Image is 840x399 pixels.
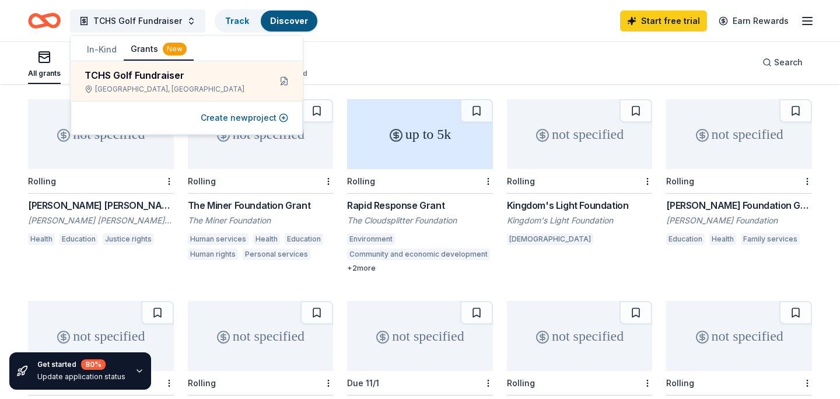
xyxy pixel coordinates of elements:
div: TCHS Golf Fundraiser [85,68,261,82]
div: Kingdom's Light Foundation [507,215,653,226]
div: Education [666,233,705,245]
div: Environment [347,233,395,245]
div: not specified [28,301,174,371]
div: [PERSON_NAME] Foundation [666,215,812,226]
button: TrackDiscover [215,9,318,33]
div: Rolling [28,176,56,186]
div: Education [60,233,98,245]
div: not specified [188,301,334,371]
div: New [163,43,187,55]
div: Human services [188,233,249,245]
div: not specified [666,99,812,169]
a: up to 5kRollingRapid Response GrantThe Cloudsplitter FoundationEnvironmentCommunity and economic ... [347,99,493,273]
div: Rolling [188,176,216,186]
button: Search [753,51,812,74]
a: Start free trial [620,10,707,32]
a: Earn Rewards [712,10,796,32]
div: Health [709,233,736,245]
div: Due 11/1 [347,378,379,388]
div: Get started [37,359,125,370]
div: not specified [666,301,812,371]
div: Rolling [666,378,694,388]
span: Search [774,55,803,69]
button: All grants [28,45,61,84]
div: Update application status [37,372,125,381]
button: Create newproject [201,111,288,125]
div: not specified [507,301,653,371]
a: not specifiedRolling[PERSON_NAME] Foundation Grant[PERSON_NAME] FoundationEducationHealthFamily s... [666,99,812,249]
span: TCHS Golf Fundraiser [93,14,182,28]
div: Family services [741,233,800,245]
div: Rolling [507,378,535,388]
div: + 2 more [347,264,493,273]
div: Rolling [666,176,694,186]
div: Community and economic development [347,249,490,260]
div: Rolling [507,176,535,186]
div: Health [28,233,55,245]
div: not specified [347,301,493,371]
a: Home [28,7,61,34]
a: not specifiedRollingThe Miner Foundation GrantThe Miner FoundationHuman servicesHealthEducationHu... [188,99,334,264]
div: Rolling [188,378,216,388]
div: [PERSON_NAME] [PERSON_NAME] Private Foundation Grant [28,198,174,212]
a: Track [225,16,249,26]
div: not specified [507,99,653,169]
div: Kingdom's Light Foundation [507,198,653,212]
div: Health [253,233,280,245]
button: TCHS Golf Fundraiser [70,9,205,33]
div: [DEMOGRAPHIC_DATA] [507,233,593,245]
button: Grants [124,38,194,61]
div: All grants [28,69,61,78]
div: [GEOGRAPHIC_DATA], [GEOGRAPHIC_DATA] [85,85,261,94]
button: In-Kind [80,39,124,60]
a: not specifiedRollingKingdom's Light FoundationKingdom's Light Foundation[DEMOGRAPHIC_DATA] [507,99,653,249]
a: Discover [270,16,308,26]
div: 80 % [81,359,106,370]
div: Rolling [347,176,375,186]
div: [PERSON_NAME] [PERSON_NAME] LLP [28,215,174,226]
div: up to 5k [347,99,493,169]
div: not specified [28,99,174,169]
div: The Miner Foundation [188,215,334,226]
div: [PERSON_NAME] Foundation Grant [666,198,812,212]
div: Justice rights [103,233,154,245]
div: The Cloudsplitter Foundation [347,215,493,226]
div: Personal services [243,249,310,260]
div: Human rights [188,249,238,260]
div: The Miner Foundation Grant [188,198,334,212]
a: not specifiedRolling[PERSON_NAME] [PERSON_NAME] Private Foundation Grant[PERSON_NAME] [PERSON_NAM... [28,99,174,249]
div: Rapid Response Grant [347,198,493,212]
div: Education [285,233,323,245]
